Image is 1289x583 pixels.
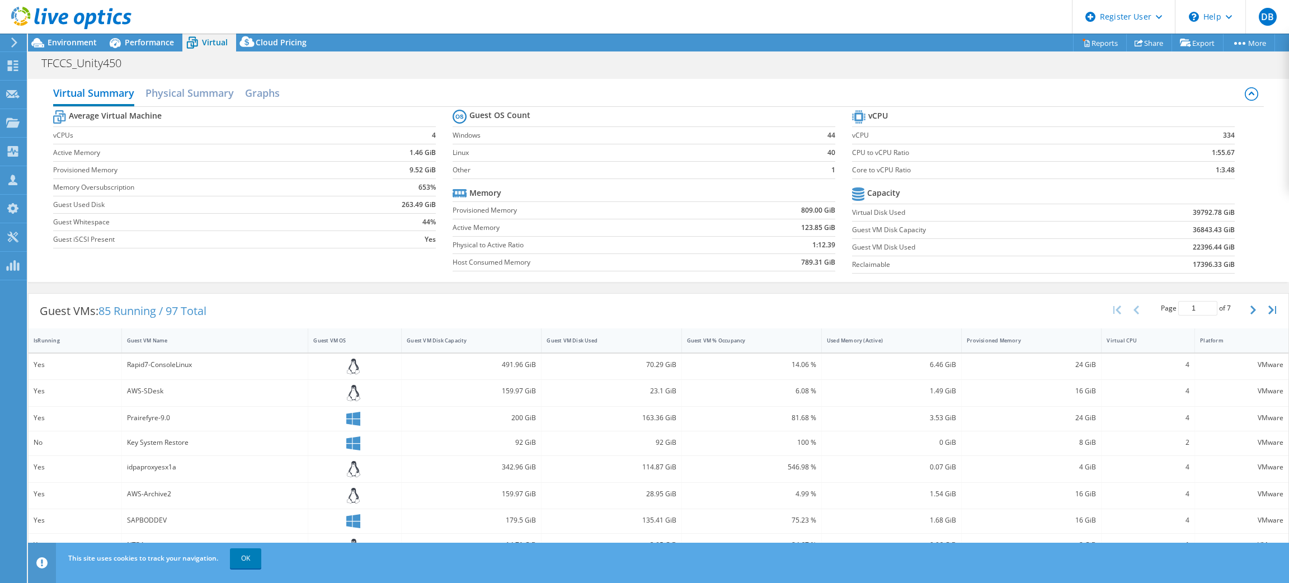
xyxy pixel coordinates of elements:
[1172,34,1224,51] a: Export
[801,257,835,268] b: 789.31 GiB
[29,294,218,328] div: Guest VMs:
[827,539,956,551] div: 0.06 GiB
[852,259,1103,270] label: Reclaimable
[34,359,116,371] div: Yes
[425,234,436,245] b: Yes
[313,337,383,344] div: Guest VM OS
[1216,164,1235,176] b: 1:3.48
[453,257,724,268] label: Host Consumed Memory
[827,147,835,158] b: 40
[34,337,103,344] div: IsRunning
[1200,539,1283,551] div: VMware
[1223,130,1235,141] b: 334
[827,359,956,371] div: 6.46 GiB
[34,436,116,449] div: No
[867,187,900,199] b: Capacity
[127,539,303,551] div: NTP4
[53,130,344,141] label: vCPUs
[407,539,536,551] div: 14.71 GiB
[1178,301,1217,316] input: jump to page
[852,164,1134,176] label: Core to vCPU Ratio
[1200,385,1283,397] div: VMware
[827,461,956,473] div: 0.07 GiB
[827,488,956,500] div: 1.54 GiB
[34,412,116,424] div: Yes
[1200,436,1283,449] div: VMware
[69,110,162,121] b: Average Virtual Machine
[547,412,676,424] div: 163.36 GiB
[547,385,676,397] div: 23.1 GiB
[967,461,1096,473] div: 4 GiB
[967,385,1096,397] div: 16 GiB
[547,436,676,449] div: 92 GiB
[453,205,724,216] label: Provisioned Memory
[34,514,116,526] div: Yes
[202,37,228,48] span: Virtual
[687,359,816,371] div: 14.06 %
[1259,8,1277,26] span: DB
[1107,488,1189,500] div: 4
[687,337,803,344] div: Guest VM % Occupancy
[831,164,835,176] b: 1
[1223,34,1275,51] a: More
[547,337,662,344] div: Guest VM Disk Used
[547,359,676,371] div: 70.29 GiB
[1107,436,1189,449] div: 2
[1107,514,1189,526] div: 4
[127,385,303,397] div: AWS-SDesk
[852,147,1134,158] label: CPU to vCPU Ratio
[127,461,303,473] div: idpaproxyesx1a
[1193,207,1235,218] b: 39792.78 GiB
[827,385,956,397] div: 1.49 GiB
[687,412,816,424] div: 81.68 %
[98,303,206,318] span: 85 Running / 97 Total
[1193,242,1235,253] b: 22396.44 GiB
[407,488,536,500] div: 159.97 GiB
[127,359,303,371] div: Rapid7-ConsoleLinux
[1200,359,1283,371] div: VMware
[967,488,1096,500] div: 16 GiB
[547,539,676,551] div: 3.95 GiB
[1193,224,1235,236] b: 36843.43 GiB
[1189,12,1199,22] svg: \n
[453,222,724,233] label: Active Memory
[230,548,261,568] a: OK
[852,207,1103,218] label: Virtual Disk Used
[1107,385,1189,397] div: 4
[410,164,436,176] b: 9.52 GiB
[1107,359,1189,371] div: 4
[1200,514,1283,526] div: VMware
[1126,34,1172,51] a: Share
[145,82,234,104] h2: Physical Summary
[34,385,116,397] div: Yes
[407,436,536,449] div: 92 GiB
[827,130,835,141] b: 44
[868,110,888,121] b: vCPU
[967,412,1096,424] div: 24 GiB
[125,37,174,48] span: Performance
[827,412,956,424] div: 3.53 GiB
[827,337,943,344] div: Used Memory (Active)
[127,436,303,449] div: Key System Restore
[127,514,303,526] div: SAPBODDEV
[812,239,835,251] b: 1:12.39
[256,37,307,48] span: Cloud Pricing
[967,539,1096,551] div: 2 GiB
[801,222,835,233] b: 123.85 GiB
[687,385,816,397] div: 6.08 %
[687,436,816,449] div: 100 %
[827,436,956,449] div: 0 GiB
[1200,337,1270,344] div: Platform
[53,182,344,193] label: Memory Oversubscription
[53,234,344,245] label: Guest iSCSI Present
[68,553,218,563] span: This site uses cookies to track your navigation.
[407,461,536,473] div: 342.96 GiB
[1200,488,1283,500] div: VMware
[53,164,344,176] label: Provisioned Memory
[453,130,800,141] label: Windows
[34,488,116,500] div: Yes
[547,514,676,526] div: 135.41 GiB
[407,514,536,526] div: 179.5 GiB
[36,57,139,69] h1: TFCCS_Unity450
[687,461,816,473] div: 546.98 %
